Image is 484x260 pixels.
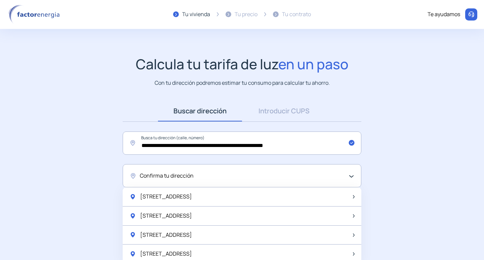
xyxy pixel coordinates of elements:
[182,10,210,19] div: Tu vivienda
[140,231,192,239] span: [STREET_ADDRESS]
[353,233,355,237] img: arrow-next-item.svg
[140,192,192,201] span: [STREET_ADDRESS]
[353,252,355,256] img: arrow-next-item.svg
[129,213,136,219] img: location-pin-green.svg
[140,172,194,180] span: Confirma tu dirección
[129,231,136,238] img: location-pin-green.svg
[129,251,136,257] img: location-pin-green.svg
[353,195,355,198] img: arrow-next-item.svg
[158,101,242,121] a: Buscar dirección
[282,10,311,19] div: Tu contrato
[353,214,355,218] img: arrow-next-item.svg
[155,79,330,87] p: Con tu dirección podremos estimar tu consumo para calcular tu ahorro.
[428,10,460,19] div: Te ayudamos
[136,56,349,72] h1: Calcula tu tarifa de luz
[468,11,475,18] img: llamar
[242,101,326,121] a: Introducir CUPS
[129,193,136,200] img: location-pin-green.svg
[140,250,192,258] span: [STREET_ADDRESS]
[235,10,257,19] div: Tu precio
[278,54,349,73] span: en un paso
[7,5,64,24] img: logo factor
[140,212,192,220] span: [STREET_ADDRESS]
